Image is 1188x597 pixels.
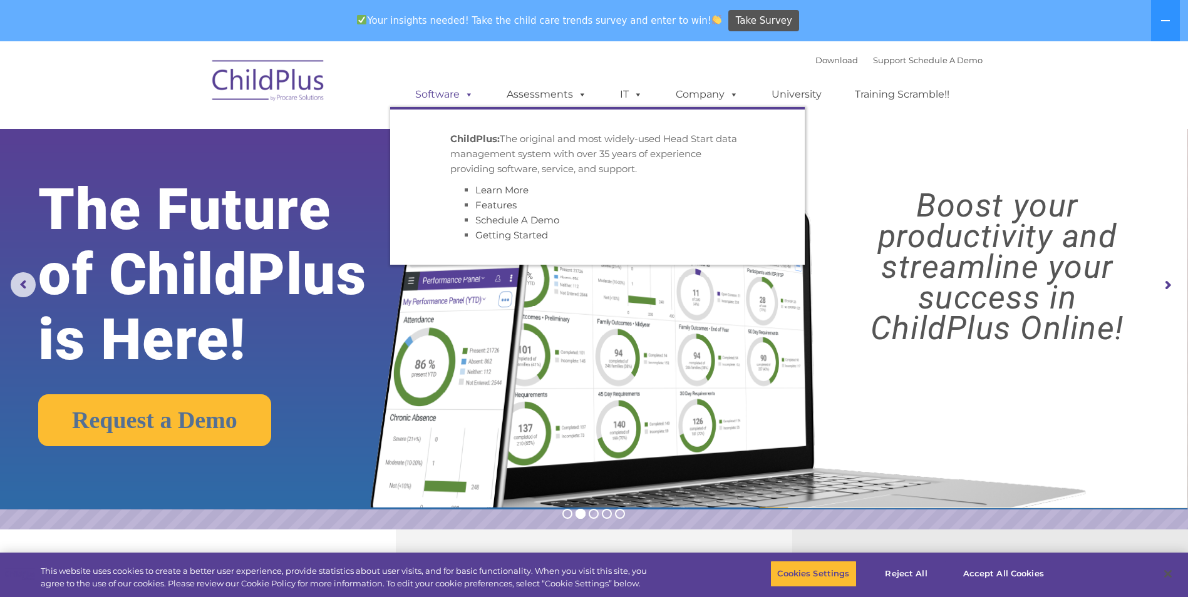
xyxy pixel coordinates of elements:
a: University [759,82,834,107]
a: Schedule A Demo [909,55,983,65]
a: Features [475,199,517,211]
a: Training Scramble!! [842,82,962,107]
rs-layer: Boost your productivity and streamline your success in ChildPlus Online! [821,190,1174,344]
img: 👏 [712,15,721,24]
button: Accept All Cookies [956,561,1051,587]
img: ChildPlus by Procare Solutions [206,51,331,114]
a: Assessments [494,82,599,107]
a: Learn More [475,184,529,196]
span: Your insights needed! Take the child care trends survey and enter to win! [352,8,727,33]
button: Close [1154,560,1182,588]
a: Schedule A Demo [475,214,559,226]
a: Request a Demo [38,394,271,446]
div: This website uses cookies to create a better user experience, provide statistics about user visit... [41,565,653,589]
strong: ChildPlus: [450,133,500,145]
a: Take Survey [728,10,799,32]
span: Take Survey [736,10,792,32]
rs-layer: The Future of ChildPlus is Here! [38,177,418,372]
img: ✅ [357,15,366,24]
button: Cookies Settings [770,561,856,587]
span: Phone number [174,134,227,143]
a: Support [873,55,906,65]
a: IT [607,82,655,107]
a: Company [663,82,751,107]
a: Getting Started [475,229,548,241]
span: Last name [174,83,212,92]
p: The original and most widely-used Head Start data management system with over 35 years of experie... [450,131,745,176]
button: Reject All [867,561,946,587]
a: Software [403,82,486,107]
font: | [815,55,983,65]
a: Download [815,55,858,65]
